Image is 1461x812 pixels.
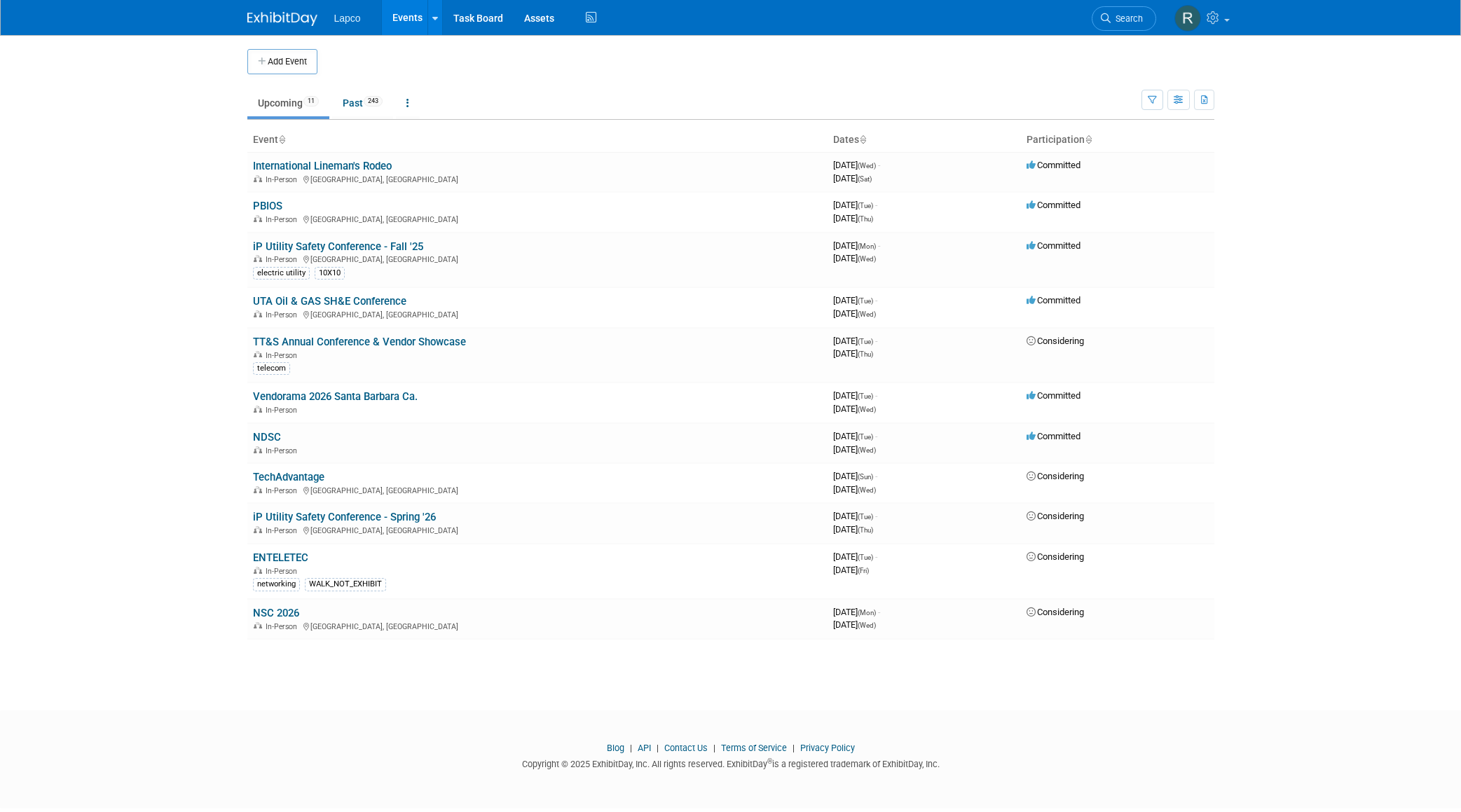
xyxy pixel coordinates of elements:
[253,267,310,280] div: electric utility
[833,213,873,223] span: [DATE]
[278,134,285,145] a: Sort by Event Name
[833,619,876,630] span: [DATE]
[315,267,345,280] div: 10X10
[828,128,1021,152] th: Dates
[254,567,262,574] img: In-Person Event
[253,484,822,495] div: [GEOGRAPHIC_DATA], [GEOGRAPHIC_DATA]
[253,524,822,535] div: [GEOGRAPHIC_DATA], [GEOGRAPHIC_DATA]
[247,12,317,26] img: ExhibitDay
[1027,336,1084,346] span: Considering
[1027,607,1084,617] span: Considering
[253,160,392,172] a: International Lineman's Rodeo
[858,433,873,441] span: (Tue)
[833,295,877,305] span: [DATE]
[254,526,262,533] img: In-Person Event
[858,621,876,629] span: (Wed)
[253,200,282,212] a: PBIOS
[254,486,262,493] img: In-Person Event
[858,446,876,454] span: (Wed)
[833,160,880,170] span: [DATE]
[253,431,281,443] a: NDSC
[858,175,872,183] span: (Sat)
[859,134,866,145] a: Sort by Start Date
[858,553,873,561] span: (Tue)
[858,392,873,400] span: (Tue)
[833,404,876,414] span: [DATE]
[858,609,876,617] span: (Mon)
[253,620,822,631] div: [GEOGRAPHIC_DATA], [GEOGRAPHIC_DATA]
[607,743,624,753] a: Blog
[875,336,877,346] span: -
[266,255,301,264] span: In-Person
[1027,471,1084,481] span: Considering
[833,551,877,562] span: [DATE]
[1111,13,1143,24] span: Search
[253,213,822,224] div: [GEOGRAPHIC_DATA], [GEOGRAPHIC_DATA]
[253,471,324,483] a: TechAdvantage
[833,240,880,251] span: [DATE]
[253,253,822,264] div: [GEOGRAPHIC_DATA], [GEOGRAPHIC_DATA]
[253,336,466,348] a: TT&S Annual Conference & Vendor Showcase
[253,390,418,403] a: Vendorama 2026 Santa Barbara Ca.
[1027,551,1084,562] span: Considering
[253,308,822,319] div: [GEOGRAPHIC_DATA], [GEOGRAPHIC_DATA]
[833,471,877,481] span: [DATE]
[254,310,262,317] img: In-Person Event
[833,200,877,210] span: [DATE]
[254,255,262,262] img: In-Person Event
[833,390,877,401] span: [DATE]
[721,743,787,753] a: Terms of Service
[253,295,406,308] a: UTA Oil & GAS SH&E Conference
[334,13,361,24] span: Lapco
[253,362,290,375] div: telecom
[266,406,301,415] span: In-Person
[858,526,873,534] span: (Thu)
[1027,240,1081,251] span: Committed
[858,310,876,318] span: (Wed)
[833,431,877,441] span: [DATE]
[710,743,719,753] span: |
[833,511,877,521] span: [DATE]
[875,511,877,521] span: -
[266,446,301,455] span: In-Person
[247,90,329,116] a: Upcoming11
[266,526,301,535] span: In-Person
[266,567,301,576] span: In-Person
[664,743,708,753] a: Contact Us
[254,215,262,222] img: In-Person Event
[266,310,301,319] span: In-Person
[858,350,873,358] span: (Thu)
[767,757,772,765] sup: ®
[653,743,662,753] span: |
[1027,200,1081,210] span: Committed
[1021,128,1214,152] th: Participation
[858,486,876,494] span: (Wed)
[253,578,300,591] div: networking
[1027,511,1084,521] span: Considering
[253,511,436,523] a: iP Utility Safety Conference - Spring '26
[858,297,873,305] span: (Tue)
[254,622,262,629] img: In-Person Event
[833,253,876,263] span: [DATE]
[364,96,383,106] span: 243
[253,240,423,253] a: iP Utility Safety Conference - Fall '25
[254,406,262,413] img: In-Person Event
[858,162,876,170] span: (Wed)
[875,390,877,401] span: -
[875,471,877,481] span: -
[858,215,873,223] span: (Thu)
[1092,6,1156,31] a: Search
[638,743,651,753] a: API
[833,565,869,575] span: [DATE]
[875,200,877,210] span: -
[858,255,876,263] span: (Wed)
[858,513,873,521] span: (Tue)
[1085,134,1092,145] a: Sort by Participation Type
[332,90,393,116] a: Past243
[875,431,877,441] span: -
[254,175,262,182] img: In-Person Event
[858,202,873,209] span: (Tue)
[305,578,386,591] div: WALK_NOT_EXHIBIT
[1027,160,1081,170] span: Committed
[833,336,877,346] span: [DATE]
